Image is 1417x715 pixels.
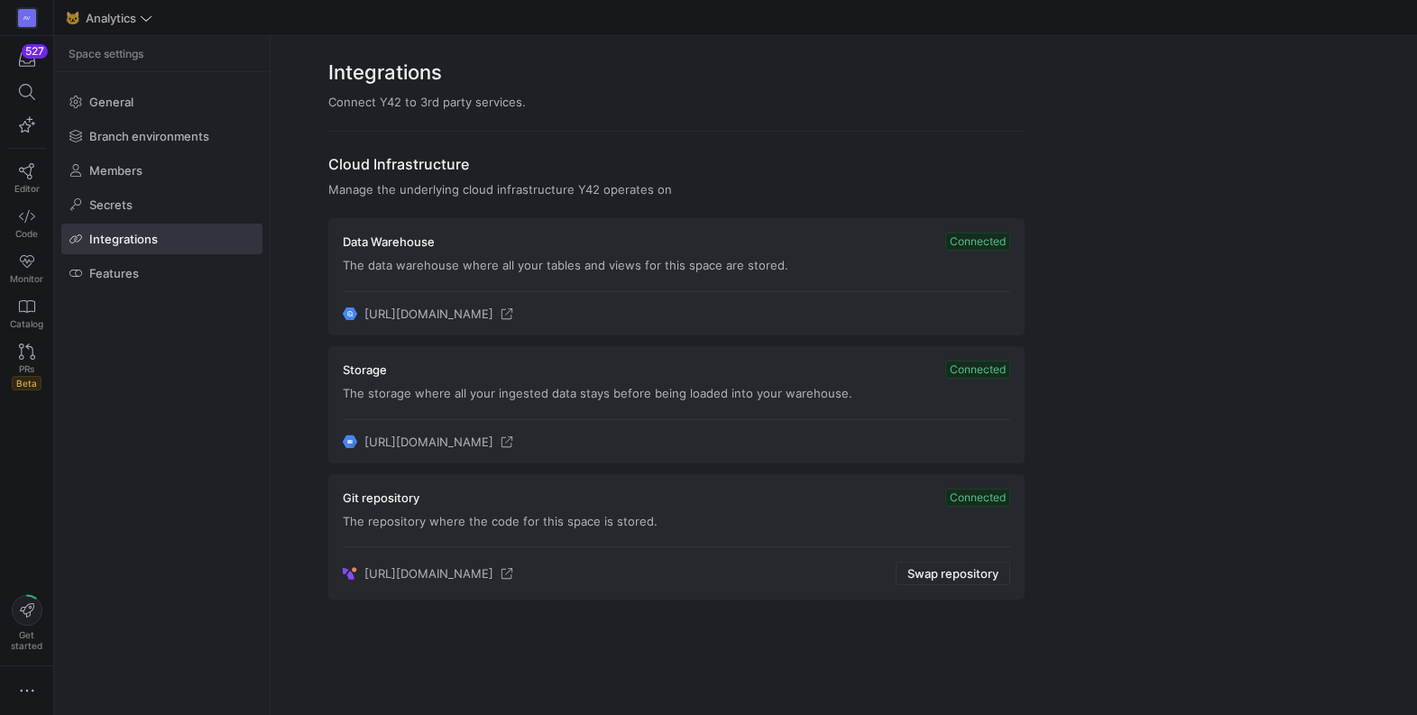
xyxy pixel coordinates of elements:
[66,12,78,24] span: 🐱
[328,58,1025,87] h2: Integrations
[18,9,36,27] div: AV
[896,562,1010,585] button: Swap repository
[15,228,38,239] span: Code
[907,566,998,581] span: Swap repository
[89,266,139,280] span: Features
[61,121,262,151] a: Branch environments
[7,156,46,201] a: Editor
[343,258,1010,272] p: The data warehouse where all your tables and views for this space are stored.
[7,246,46,291] a: Monitor
[89,95,133,109] span: General
[7,588,46,658] button: Getstarted
[328,153,1025,175] h2: Cloud Infrastructure
[364,307,493,321] span: [URL][DOMAIN_NAME]
[61,224,262,254] a: Integrations
[7,3,46,33] a: AV
[343,362,387,377] h3: Storage
[328,182,1025,197] div: Manage the underlying cloud infrastructure Y42 operates on
[7,43,46,76] button: 527
[343,490,419,505] h3: Git repository
[61,155,262,186] a: Members
[12,376,41,390] span: Beta
[364,435,493,449] span: [URL][DOMAIN_NAME]
[343,386,1010,400] p: The storage where all your ingested data stays before being loaded into your warehouse.
[945,489,1010,507] span: Connected
[89,197,133,212] span: Secrets
[89,163,143,178] span: Members
[945,233,1010,251] span: Connected
[86,11,136,25] span: Analytics
[10,273,43,284] span: Monitor
[7,201,46,246] a: Code
[61,6,157,30] button: 🐱Analytics
[945,361,1010,379] span: Connected
[328,95,1025,109] div: Connect Y42 to 3rd party services.
[89,232,158,246] span: Integrations
[19,363,34,374] span: PRs
[61,87,262,117] a: General
[89,129,209,143] span: Branch environments
[10,318,43,329] span: Catalog
[364,566,493,581] span: [URL][DOMAIN_NAME]
[343,514,1010,528] p: The repository where the code for this space is stored.
[61,189,262,220] a: Secrets
[7,291,46,336] a: Catalog
[11,629,42,651] span: Get started
[343,234,435,249] h3: Data Warehouse
[14,183,40,194] span: Editor
[61,258,262,289] a: Features
[22,44,48,59] div: 527
[69,48,143,60] span: Space settings
[7,336,46,398] a: PRsBeta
